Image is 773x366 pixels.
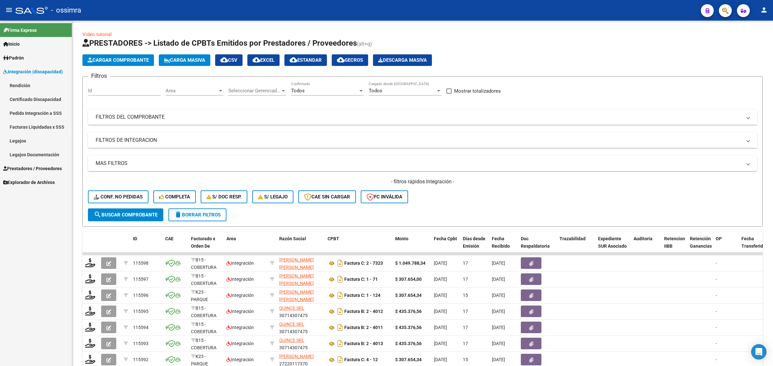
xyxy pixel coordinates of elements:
span: (alt+q) [357,41,372,47]
button: Cargar Comprobante [82,54,154,66]
strong: Factura C: 4 - 12 [344,357,378,362]
strong: $ 307.654,34 [395,357,422,362]
datatable-header-cell: Area [224,232,267,260]
i: Descargar documento [336,354,344,365]
button: Conf. no pedidas [88,190,148,203]
datatable-header-cell: Doc Respaldatoria [518,232,557,260]
button: S/ Doc Resp. [201,190,248,203]
h4: - filtros rápidos Integración - [88,178,757,185]
span: 15 [463,293,468,298]
span: [DATE] [492,277,505,282]
span: [PERSON_NAME] [PERSON_NAME] [279,257,314,270]
span: - ossimra [51,3,81,17]
span: [DATE] [492,261,505,266]
span: Monto [395,236,408,241]
mat-expansion-panel-header: FILTROS DEL COMPROBANTE [88,109,757,125]
datatable-header-cell: Retencion IIBB [662,232,687,260]
span: 17 [463,309,468,314]
mat-expansion-panel-header: FILTROS DE INTEGRACION [88,133,757,148]
datatable-header-cell: Retención Ganancias [687,232,713,260]
div: 30714307475 [279,305,322,318]
datatable-header-cell: OP [713,232,739,260]
i: Descargar documento [336,306,344,316]
span: Doc Respaldatoria [521,236,550,249]
datatable-header-cell: Fecha Cpbt [431,232,460,260]
span: Razón Social [279,236,306,241]
span: 115597 [133,277,148,282]
mat-icon: search [94,211,101,218]
span: [DATE] [434,341,447,346]
datatable-header-cell: Trazabilidad [557,232,596,260]
span: Integración [226,293,254,298]
span: - [716,293,717,298]
strong: Factura C: 1 - 71 [344,277,378,282]
span: [DATE] [434,325,447,330]
datatable-header-cell: ID [130,232,163,260]
span: [DATE] [492,357,505,362]
datatable-header-cell: Facturado x Orden De [188,232,224,260]
span: Expediente SUR Asociado [598,236,627,249]
span: [DATE] [434,277,447,282]
span: - [716,325,717,330]
span: Fecha Recibido [492,236,510,249]
span: Cargar Comprobante [88,57,149,63]
button: Gecros [332,54,368,66]
span: 15 [463,357,468,362]
span: Conf. no pedidas [94,194,143,200]
span: Firma Express [3,27,37,34]
span: Fecha Cpbt [434,236,457,241]
span: B15 - COBERTURA DE SALUD S.A. [191,338,220,358]
mat-icon: menu [5,6,13,14]
datatable-header-cell: Auditoria [631,232,662,260]
span: Explorador de Archivos [3,179,55,186]
button: Buscar Comprobante [88,208,163,221]
span: Borrar Filtros [174,212,221,218]
span: Todos [369,88,382,94]
mat-icon: cloud_download [337,56,345,64]
span: FC Inválida [367,194,402,200]
span: [DATE] [434,309,447,314]
span: Padrón [3,54,24,61]
span: S/ Doc Resp. [206,194,242,200]
span: Trazabilidad [559,236,586,241]
span: 115596 [133,293,148,298]
datatable-header-cell: Monto [393,232,431,260]
mat-expansion-panel-header: MAS FILTROS [88,156,757,171]
i: Descargar documento [336,290,344,300]
span: 17 [463,341,468,346]
span: - [716,309,717,314]
span: [DATE] [434,357,447,362]
span: ID [133,236,137,241]
strong: $ 435.376,56 [395,309,422,314]
span: S/ legajo [258,194,288,200]
button: FC Inválida [361,190,408,203]
span: Buscar Comprobante [94,212,157,218]
span: [DATE] [492,293,505,298]
button: Carga Masiva [159,54,210,66]
span: [PERSON_NAME] [PERSON_NAME] [279,273,314,286]
button: EXCEL [247,54,280,66]
span: QUINCE SRL [279,338,304,343]
span: EXCEL [253,57,274,63]
span: Gecros [337,57,363,63]
datatable-header-cell: CAE [163,232,188,260]
span: Carga Masiva [164,57,205,63]
datatable-header-cell: Expediente SUR Asociado [596,232,631,260]
span: [DATE] [492,325,505,330]
strong: $ 307.654,34 [395,293,422,298]
datatable-header-cell: Razón Social [277,232,325,260]
div: Open Intercom Messenger [751,344,767,360]
span: [DATE] [434,293,447,298]
span: 17 [463,261,468,266]
span: [DATE] [492,309,505,314]
div: 27205863392 [279,256,322,270]
mat-panel-title: FILTROS DEL COMPROBANTE [96,114,742,121]
span: [DATE] [434,261,447,266]
button: Borrar Filtros [168,208,226,221]
mat-icon: delete [174,211,182,218]
a: Video tutorial [82,32,112,37]
strong: $ 435.376,56 [395,325,422,330]
i: Descargar documento [336,322,344,333]
mat-icon: cloud_download [220,56,228,64]
span: CSV [220,57,237,63]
